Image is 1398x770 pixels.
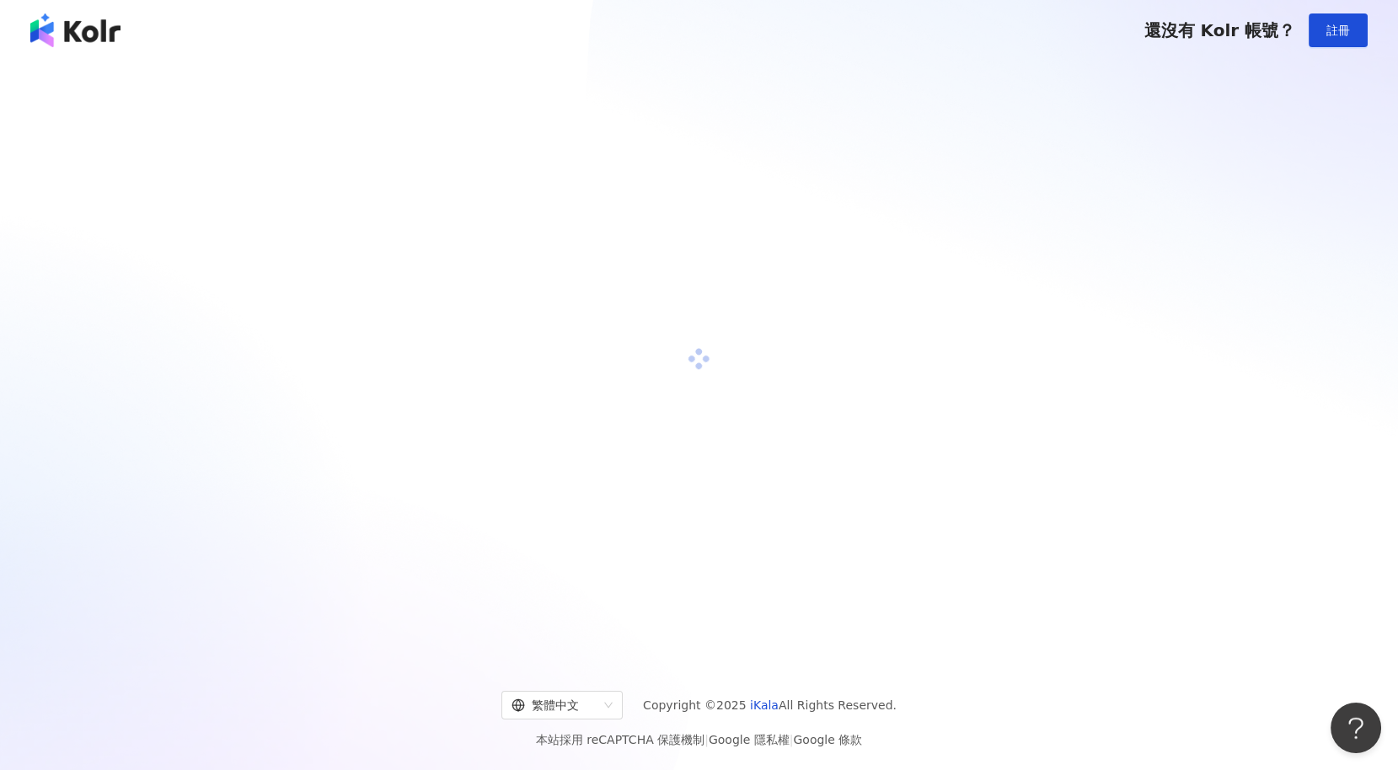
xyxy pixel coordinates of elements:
[750,698,779,712] a: iKala
[790,733,794,746] span: |
[1331,703,1381,753] iframe: Help Scout Beacon - Open
[1309,13,1368,47] button: 註冊
[1326,24,1350,37] span: 註冊
[512,692,597,719] div: 繁體中文
[1144,20,1295,40] span: 還沒有 Kolr 帳號？
[30,13,121,47] img: logo
[704,733,709,746] span: |
[793,733,862,746] a: Google 條款
[643,695,897,715] span: Copyright © 2025 All Rights Reserved.
[709,733,790,746] a: Google 隱私權
[536,730,862,750] span: 本站採用 reCAPTCHA 保護機制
